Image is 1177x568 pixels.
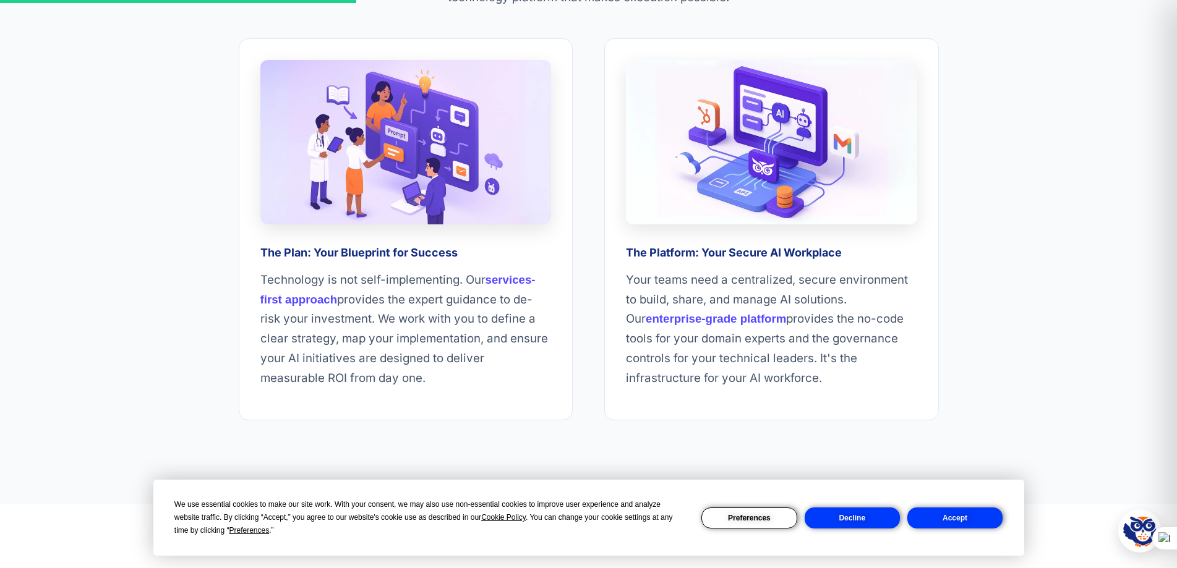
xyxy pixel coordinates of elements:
[260,270,552,388] p: Technology is not self-implementing. Our provides the expert guidance to de-risk your investment....
[646,312,786,325] a: enterprise-grade platform
[1123,514,1157,548] img: Hootie - PromptOwl AI Assistant
[229,526,270,535] span: Preferences
[626,245,917,260] h3: The Platform: Your Secure AI Workplace
[481,513,526,522] span: Cookie Policy
[626,60,917,224] img: PromptOwl AI Workplace diagram showing prompts, workflows, and agents.
[701,507,797,528] button: Preferences
[260,245,552,260] h3: The Plan: Your Blueprint for Success
[174,498,687,537] div: We use essential cookies to make our site work. With your consent, we may also use non-essential ...
[626,270,917,388] p: Your teams need a centralized, secure environment to build, share, and manage AI solutions. Our p...
[153,480,1024,556] div: Cookie Consent Prompt
[907,507,1003,528] button: Accept
[260,60,552,224] img: A team collaborating on a strategic plan.
[805,507,900,528] button: Decline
